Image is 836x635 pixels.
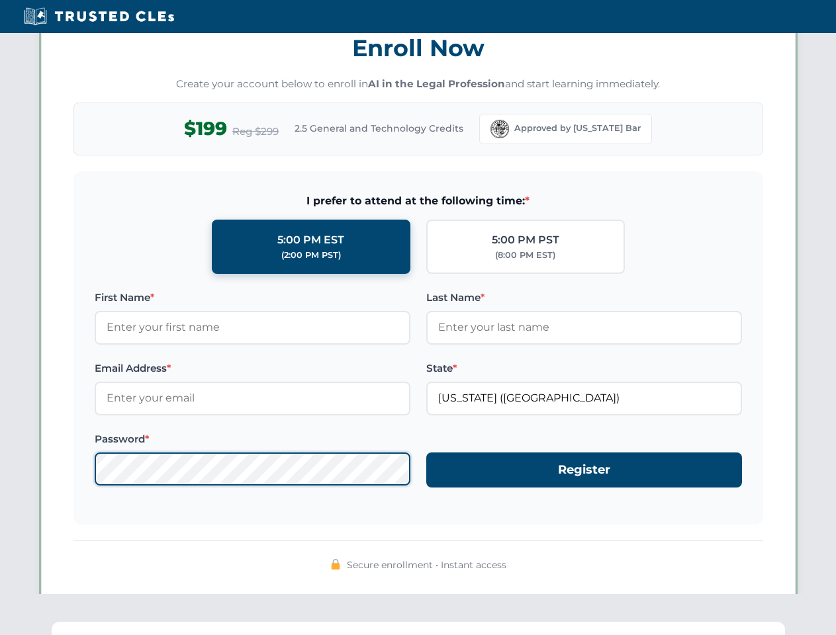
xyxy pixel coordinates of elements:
[95,431,410,447] label: Password
[95,192,742,210] span: I prefer to attend at the following time:
[277,232,344,249] div: 5:00 PM EST
[347,558,506,572] span: Secure enrollment • Instant access
[95,311,410,344] input: Enter your first name
[368,77,505,90] strong: AI in the Legal Profession
[492,232,559,249] div: 5:00 PM PST
[73,77,763,92] p: Create your account below to enroll in and start learning immediately.
[295,121,463,136] span: 2.5 General and Technology Credits
[426,452,742,487] button: Register
[20,7,178,26] img: Trusted CLEs
[426,360,742,376] label: State
[330,559,341,570] img: 🔒
[514,122,641,135] span: Approved by [US_STATE] Bar
[426,311,742,344] input: Enter your last name
[490,120,509,138] img: Florida Bar
[95,360,410,376] label: Email Address
[95,382,410,415] input: Enter your email
[232,124,279,140] span: Reg $299
[95,290,410,306] label: First Name
[73,27,763,69] h3: Enroll Now
[426,290,742,306] label: Last Name
[281,249,341,262] div: (2:00 PM PST)
[495,249,555,262] div: (8:00 PM EST)
[184,114,227,144] span: $199
[426,382,742,415] input: Florida (FL)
